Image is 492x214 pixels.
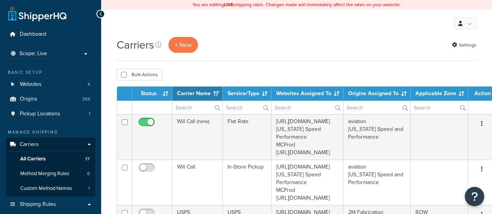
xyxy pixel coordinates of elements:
span: Carriers [20,141,39,148]
button: Bulk Actions [117,69,162,80]
td: [URL][DOMAIN_NAME] [US_STATE] Speed Performance MCProd [URL][DOMAIN_NAME] [271,114,343,160]
a: Custom Method Names 1 [6,181,95,196]
span: All Carriers [20,156,46,162]
span: Method Merging Rules [20,171,69,177]
input: Search [223,101,271,114]
div: Basic Setup [6,69,95,76]
li: Websites [6,77,95,92]
li: Origins [6,92,95,106]
input: Search [271,101,343,114]
h1: Carriers [117,37,154,52]
span: 4 [88,81,90,88]
th: Origins Assigned To: activate to sort column ascending [343,87,411,101]
span: Dashboard [20,31,46,38]
span: Custom Method Names [20,185,72,192]
span: 264 [82,96,90,103]
li: Carriers [6,137,95,197]
span: Websites [20,81,42,88]
li: Method Merging Rules [6,167,95,181]
a: Origins 264 [6,92,95,106]
input: Search [172,101,222,114]
span: 1 [89,111,90,117]
td: aviation [US_STATE] Speed and Performance [343,114,411,160]
li: All Carriers [6,152,95,166]
span: Origins [20,96,37,103]
a: All Carriers 17 [6,152,95,166]
input: Search [343,101,410,114]
a: Shipping Rules [6,197,95,212]
a: Method Merging Rules 6 [6,167,95,181]
button: + New [168,37,198,53]
span: 6 [87,171,90,177]
a: Websites 4 [6,77,95,92]
th: Websites Assigned To: activate to sort column ascending [271,87,343,101]
th: Carrier Name: activate to sort column ascending [172,87,223,101]
input: Search [411,101,468,114]
span: Pickup Locations [20,111,60,117]
li: Custom Method Names [6,181,95,196]
th: Status: activate to sort column ascending [132,87,172,101]
td: Will Call [172,160,223,205]
a: ShipperHQ Home [8,6,67,21]
div: Manage Shipping [6,129,95,136]
a: Dashboard [6,27,95,42]
td: Will Call (new) [172,114,223,160]
td: aviation [US_STATE] Speed and Performance [343,160,411,205]
td: Flat Rate [223,114,271,160]
span: 17 [85,156,90,162]
a: Pickup Locations 1 [6,107,95,121]
button: Open Resource Center [465,187,484,206]
li: Pickup Locations [6,107,95,121]
span: Scope: Live [19,50,47,57]
a: Settings [452,40,476,50]
th: Service/Type: activate to sort column ascending [223,87,271,101]
span: 1 [88,185,90,192]
a: Carriers [6,137,95,152]
td: [URL][DOMAIN_NAME] [US_STATE] Speed Performance MCProd [URL][DOMAIN_NAME] [271,160,343,205]
th: Applicable Zone: activate to sort column ascending [411,87,468,101]
td: In-Store Pickup [223,160,271,205]
b: LIVE [224,1,233,8]
span: Shipping Rules [20,201,56,208]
